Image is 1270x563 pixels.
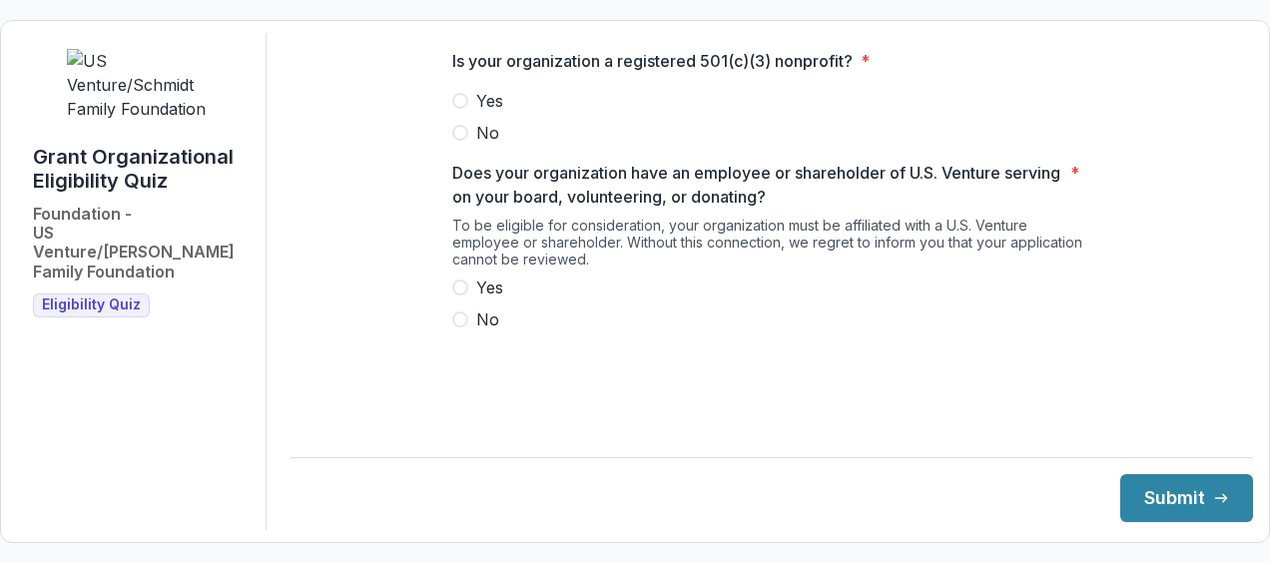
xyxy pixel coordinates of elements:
span: No [476,121,499,145]
img: US Venture/Schmidt Family Foundation [67,49,217,121]
span: Eligibility Quiz [42,296,141,313]
p: Is your organization a registered 501(c)(3) nonprofit? [452,49,853,73]
button: Submit [1120,474,1253,522]
span: Yes [476,276,503,299]
div: To be eligible for consideration, your organization must be affiliated with a U.S. Venture employ... [452,217,1091,276]
h1: Grant Organizational Eligibility Quiz [33,145,250,193]
p: Does your organization have an employee or shareholder of U.S. Venture serving on your board, vol... [452,161,1062,209]
span: No [476,307,499,331]
h2: Foundation - US Venture/[PERSON_NAME] Family Foundation [33,205,250,281]
span: Yes [476,89,503,113]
